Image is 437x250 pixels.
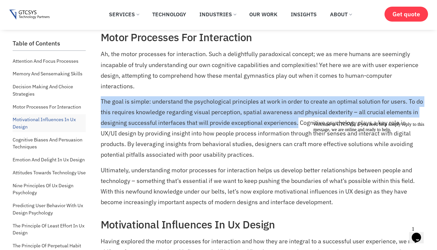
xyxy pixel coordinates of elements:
a: Attitudes Towards Technology Use [13,167,86,178]
a: Nine Principles Of Ux Design Psychology [13,180,86,198]
a: The Principle Of Least Effort In Ux Design [13,220,86,238]
h2: Motor Processes For Interaction [101,31,423,43]
a: Services [104,7,144,22]
h2: Table of Contents [13,40,86,47]
a: Cognitive Biases And Persuasion Techniques [13,134,86,152]
p: Ah, the motor processes for interaction. Such a delightfully paradoxical concept; we as mere huma... [101,49,423,91]
a: Predicting User Behavior With Ux Design Psychology [13,200,86,218]
span: Welcome to GTCSYS, if you need help simply reply to this message, we are online and ready to help. [3,3,114,13]
a: Technology [147,7,191,22]
img: Gtcsys logo [9,10,50,20]
iframe: chat widget [311,119,430,220]
a: Get quote [384,7,428,22]
a: About [325,7,357,22]
a: Insights [286,7,322,22]
div: Welcome to GTCSYS, if you need help simply reply to this message, we are online and ready to help. [3,3,122,13]
h2: Motivational Influences In Ux Design [101,218,423,231]
a: Motor Processes For Interaction [13,102,81,112]
p: Ultimately, understanding motor processes for interaction helps us develop better relationships b... [101,165,423,208]
a: Our Work [244,7,282,22]
a: Memory And Sensemaking Skills [13,68,82,79]
a: Motivational Influences In Ux Design [13,114,86,132]
a: Attention And Focus Processes [13,56,78,66]
iframe: chat widget [409,223,430,243]
a: Emotion And Delight In Ux Design [13,154,85,165]
a: Decision Making And Choice Strategies [13,81,86,99]
span: Get quote [392,11,420,18]
p: The goal is simple: understand the psychological principles at work in order to create an optimal... [101,96,423,160]
a: Industries [194,7,241,22]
